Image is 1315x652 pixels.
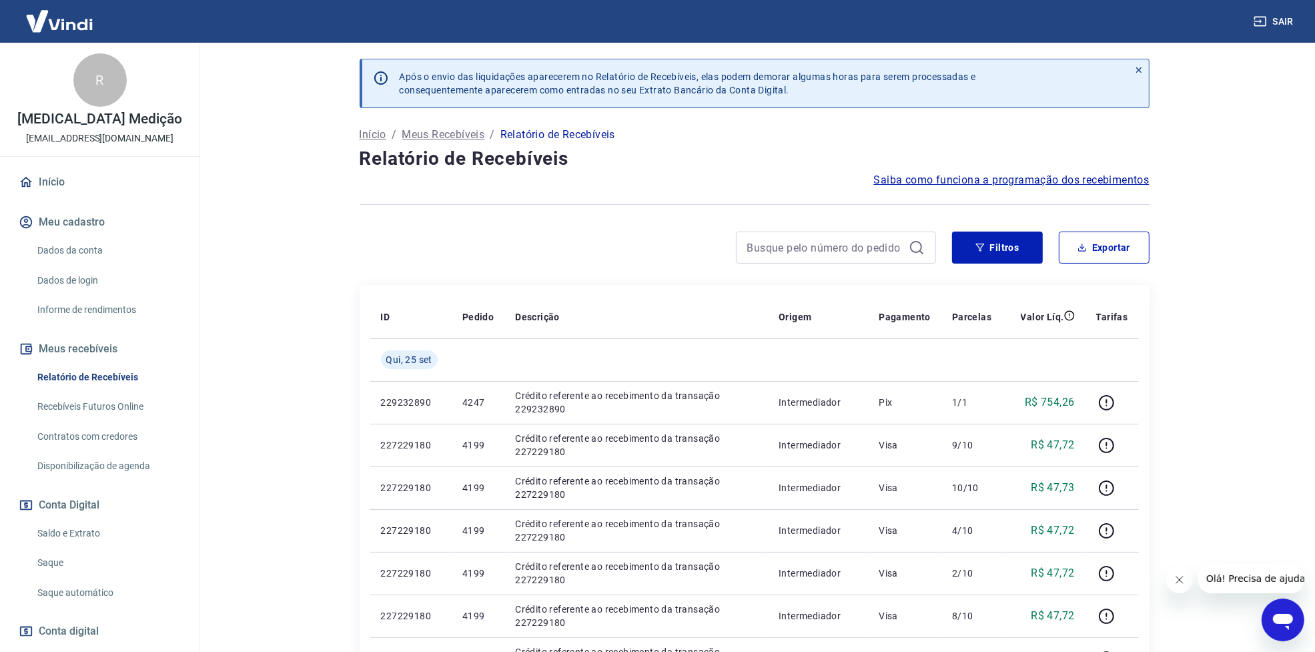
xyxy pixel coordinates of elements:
[1031,608,1074,624] p: R$ 47,72
[515,560,757,587] p: Crédito referente ao recebimento da transação 227229180
[392,127,396,143] p: /
[462,524,494,537] p: 4199
[32,520,183,547] a: Saldo e Extrato
[16,208,183,237] button: Meu cadastro
[779,567,857,580] p: Intermediador
[17,112,182,126] p: [MEDICAL_DATA] Medição
[779,310,811,324] p: Origem
[500,127,615,143] p: Relatório de Recebíveis
[381,567,441,580] p: 227229180
[16,491,183,520] button: Conta Digital
[462,310,494,324] p: Pedido
[16,168,183,197] a: Início
[1031,437,1074,453] p: R$ 47,72
[779,438,857,452] p: Intermediador
[462,438,494,452] p: 4199
[16,334,183,364] button: Meus recebíveis
[1031,523,1074,539] p: R$ 47,72
[39,622,99,641] span: Conta digital
[32,393,183,420] a: Recebíveis Futuros Online
[1262,599,1304,641] iframe: Botão para abrir a janela de mensagens
[952,567,991,580] p: 2/10
[879,524,931,537] p: Visa
[879,310,931,324] p: Pagamento
[879,567,931,580] p: Visa
[952,524,991,537] p: 4/10
[779,396,857,409] p: Intermediador
[879,396,931,409] p: Pix
[490,127,494,143] p: /
[400,70,976,97] p: Após o envio das liquidações aparecerem no Relatório de Recebíveis, elas podem demorar algumas ho...
[1166,567,1193,593] iframe: Fechar mensagem
[1251,9,1299,34] button: Sair
[32,364,183,391] a: Relatório de Recebíveis
[381,524,441,537] p: 227229180
[874,172,1150,188] a: Saiba como funciona a programação dos recebimentos
[1031,565,1074,581] p: R$ 47,72
[1059,232,1150,264] button: Exportar
[952,396,991,409] p: 1/1
[381,438,441,452] p: 227229180
[952,232,1043,264] button: Filtros
[32,267,183,294] a: Dados de login
[8,9,112,20] span: Olá! Precisa de ajuda?
[32,452,183,480] a: Disponibilização de agenda
[462,567,494,580] p: 4199
[360,127,386,143] a: Início
[32,579,183,607] a: Saque automático
[462,481,494,495] p: 4199
[1021,310,1064,324] p: Valor Líq.
[952,481,991,495] p: 10/10
[747,238,903,258] input: Busque pelo número do pedido
[952,609,991,623] p: 8/10
[32,296,183,324] a: Informe de rendimentos
[779,524,857,537] p: Intermediador
[1025,394,1075,410] p: R$ 754,26
[515,603,757,629] p: Crédito referente ao recebimento da transação 227229180
[381,396,441,409] p: 229232890
[879,481,931,495] p: Visa
[402,127,484,143] a: Meus Recebíveis
[381,310,390,324] p: ID
[16,617,183,646] a: Conta digital
[386,353,432,366] span: Qui, 25 set
[26,131,173,145] p: [EMAIL_ADDRESS][DOMAIN_NAME]
[462,396,494,409] p: 4247
[779,609,857,623] p: Intermediador
[515,432,757,458] p: Crédito referente ao recebimento da transação 227229180
[515,474,757,501] p: Crédito referente ao recebimento da transação 227229180
[952,438,991,452] p: 9/10
[1031,480,1074,496] p: R$ 47,73
[462,609,494,623] p: 4199
[1096,310,1128,324] p: Tarifas
[32,549,183,577] a: Saque
[515,310,560,324] p: Descrição
[16,1,103,41] img: Vindi
[32,423,183,450] a: Contratos com credores
[73,53,127,107] div: R
[381,481,441,495] p: 227229180
[879,609,931,623] p: Visa
[779,481,857,495] p: Intermediador
[952,310,991,324] p: Parcelas
[32,237,183,264] a: Dados da conta
[515,517,757,544] p: Crédito referente ao recebimento da transação 227229180
[360,145,1150,172] h4: Relatório de Recebíveis
[879,438,931,452] p: Visa
[515,389,757,416] p: Crédito referente ao recebimento da transação 229232890
[381,609,441,623] p: 227229180
[1198,564,1304,593] iframe: Mensagem da empresa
